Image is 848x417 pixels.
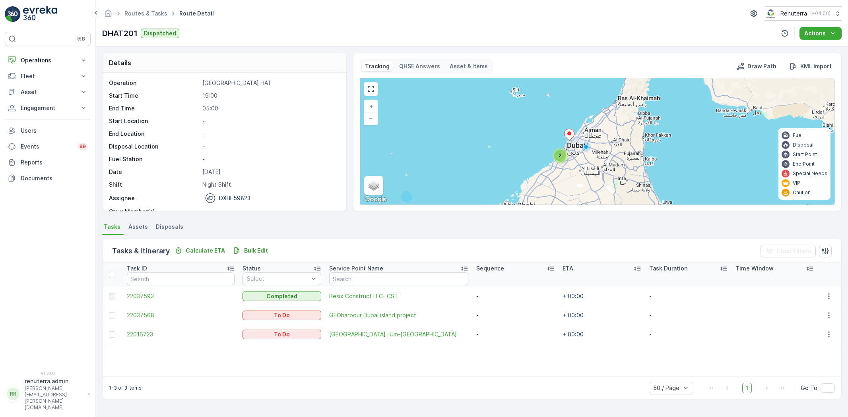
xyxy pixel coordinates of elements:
button: KML Import [786,62,835,71]
p: Start Time [109,92,199,100]
button: Clear Filters [761,245,816,257]
div: Toggle Row Selected [109,331,115,338]
p: Dispatched [144,29,176,37]
p: Start Location [109,117,199,125]
td: - [472,325,559,344]
p: [GEOGRAPHIC_DATA] HAT [202,79,338,87]
a: Routes & Tasks [124,10,167,17]
p: Events [21,143,73,151]
p: 99 [80,143,86,150]
p: renuterra.admin [25,377,84,385]
span: Route Detail [178,10,215,17]
p: Details [109,58,131,68]
p: Start Point [793,151,817,158]
td: - [472,287,559,306]
a: Zoom In [365,100,377,112]
div: 0 [360,78,834,205]
p: ETA [563,264,573,272]
a: Homepage [104,12,113,19]
button: Asset [5,84,91,100]
button: RRrenuterra.admin[PERSON_NAME][EMAIL_ADDRESS][PERSON_NAME][DOMAIN_NAME] [5,377,91,411]
p: Calculate ETA [186,247,225,255]
p: Reports [21,158,87,166]
p: End Time [109,104,199,112]
p: - [202,117,338,125]
img: Screenshot_2024-07-26_at_13.33.01.png [765,9,777,18]
div: Toggle Row Selected [109,312,115,319]
button: Renuterra(+04:00) [765,6,842,21]
button: Engagement [5,100,91,116]
p: Time Window [735,264,774,272]
a: Documents [5,170,91,186]
a: Zoom Out [365,112,377,124]
img: logo [5,6,21,22]
a: Besix Construct LLC- CST [329,292,469,300]
p: Fuel [793,132,803,139]
span: 2 [559,153,561,158]
input: Search [329,272,469,285]
p: Bulk Edit [244,247,268,255]
p: DXBE59823 [219,194,250,202]
p: Asset [21,88,75,96]
p: Draw Path [747,62,776,70]
button: Dispatched [141,29,179,38]
p: Select [247,275,309,283]
p: Fleet [21,72,75,80]
span: Assets [128,223,148,231]
button: Operations [5,52,91,68]
td: + 00:00 [559,325,645,344]
span: − [369,115,373,122]
p: To Do [274,311,290,319]
img: logo_light-DOdMpM7g.png [23,6,57,22]
a: View Fullscreen [365,83,377,95]
p: Sequence [476,264,504,272]
p: Disposal [793,142,813,148]
p: Engagement [21,104,75,112]
button: Calculate ETA [171,246,228,255]
input: Search [127,272,235,285]
p: Crew Member(s) [109,208,199,216]
a: 22037593 [127,292,235,300]
p: Operation [109,79,199,87]
p: [DATE] [202,168,338,176]
p: VIP [793,180,800,186]
p: To Do [274,330,290,338]
p: Caution [793,189,811,196]
div: 2 [552,148,568,164]
a: Layers [365,177,382,194]
td: + 00:00 [559,287,645,306]
p: Disposal Location [109,143,199,151]
span: Go To [801,384,817,392]
p: Tracking [365,62,390,70]
td: - [645,325,732,344]
p: Date [109,168,199,176]
p: - [202,208,338,216]
p: Tasks & Itinerary [112,245,170,257]
p: End Location [109,130,199,138]
p: - [202,143,338,151]
p: End Point [793,161,815,167]
p: Night Shift [202,181,338,189]
p: 05:00 [202,104,338,112]
p: Task Duration [649,264,687,272]
td: - [472,306,559,325]
a: 22016723 [127,330,235,338]
a: Open this area in Google Maps (opens a new window) [362,194,388,205]
span: [GEOGRAPHIC_DATA] -Um-[GEOGRAPHIC_DATA] [329,330,469,338]
p: Task ID [127,264,147,272]
p: - [202,130,338,138]
div: Toggle Row Selected [109,293,115,299]
p: Users [21,127,87,135]
p: 19:00 [202,92,338,100]
a: Royal Avenue -Um-Sequim [329,330,469,338]
p: QHSE Answers [399,62,440,70]
p: [PERSON_NAME][EMAIL_ADDRESS][PERSON_NAME][DOMAIN_NAME] [25,385,84,411]
a: Users [5,123,91,139]
p: Documents [21,174,87,182]
p: Assignee [109,194,135,202]
a: Events99 [5,139,91,154]
img: Google [362,194,388,205]
button: Draw Path [733,62,780,71]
